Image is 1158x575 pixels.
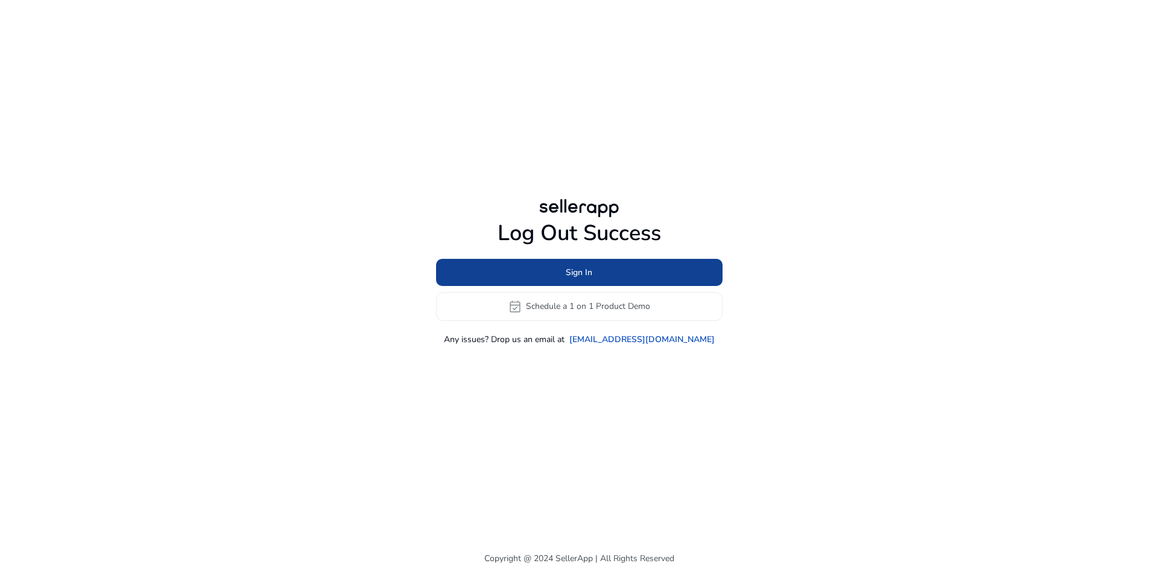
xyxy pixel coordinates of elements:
h1: Log Out Success [436,220,723,246]
p: Any issues? Drop us an email at [444,333,565,346]
span: Sign In [566,266,592,279]
button: Sign In [436,259,723,286]
span: event_available [508,299,522,314]
a: [EMAIL_ADDRESS][DOMAIN_NAME] [569,333,715,346]
button: event_availableSchedule a 1 on 1 Product Demo [436,292,723,321]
